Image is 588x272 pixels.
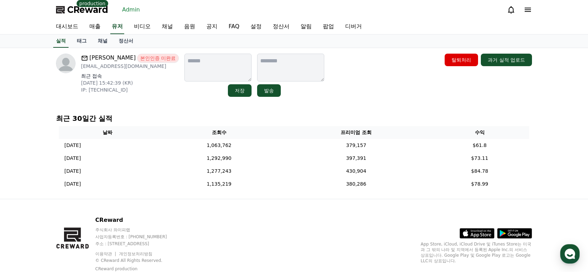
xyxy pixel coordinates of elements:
[481,54,532,66] button: 과거 실적 업로드
[95,234,217,240] p: 사업자등록번호 : [PHONE_NUMBER]
[67,4,108,15] span: CReward
[430,139,529,152] td: $61.8
[110,20,124,34] a: 유저
[282,178,430,191] td: 380,286
[430,126,529,139] th: 수익
[445,54,478,66] button: 탈퇴처리
[81,86,179,93] p: IP: [TECHNICAL_ID]
[178,20,201,34] a: 음원
[430,165,529,178] td: $84.78
[430,152,529,165] td: $73.11
[267,20,295,34] a: 정산서
[89,54,136,63] span: [PERSON_NAME]
[245,20,267,34] a: 설정
[119,4,143,15] a: Admin
[282,139,430,152] td: 379,157
[64,142,81,149] p: [DATE]
[56,4,108,15] a: CReward
[95,227,217,233] p: 주식회사 와이피랩
[201,20,223,34] a: 공지
[430,178,529,191] td: $78.99
[56,114,532,123] p: 최근 30일간 실적
[50,20,84,34] a: 대시보드
[81,63,179,70] p: [EMAIL_ADDRESS][DOMAIN_NAME]
[64,180,81,188] p: [DATE]
[64,168,81,175] p: [DATE]
[95,216,217,224] p: CReward
[95,241,217,247] p: 주소 : [STREET_ADDRESS]
[156,165,282,178] td: 1,277,243
[156,152,282,165] td: 1,292,990
[95,251,117,256] a: 이용약관
[56,54,76,73] img: profile image
[84,20,106,34] a: 매출
[53,34,69,48] a: 실적
[59,126,156,139] th: 날짜
[421,241,532,264] p: App Store, iCloud, iCloud Drive 및 iTunes Store는 미국과 그 밖의 나라 및 지역에서 등록된 Apple Inc.의 서비스 상표입니다. Goo...
[282,126,430,139] th: 프리미엄 조회
[295,20,317,34] a: 알림
[223,20,245,34] a: FAQ
[156,139,282,152] td: 1,063,762
[71,34,92,48] a: 태그
[340,20,367,34] a: 디버거
[95,258,217,263] p: © CReward All Rights Reserved.
[317,20,340,34] a: 팝업
[128,20,156,34] a: 비디오
[156,126,282,139] th: 조회수
[92,34,113,48] a: 채널
[119,251,152,256] a: 개인정보처리방침
[64,155,81,162] p: [DATE]
[113,34,139,48] a: 정산서
[156,20,178,34] a: 채널
[282,152,430,165] td: 397,391
[137,54,179,63] span: 본인인증 미완료
[156,178,282,191] td: 1,135,219
[81,72,179,79] p: 최근 접속
[257,84,281,97] button: 발송
[282,165,430,178] td: 430,904
[228,84,252,97] button: 저장
[81,79,179,86] p: [DATE] 15:42:39 (KR)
